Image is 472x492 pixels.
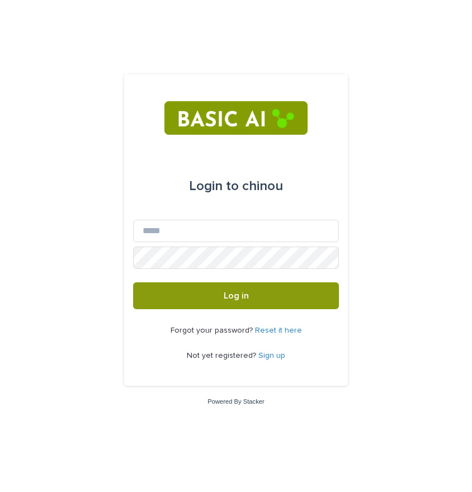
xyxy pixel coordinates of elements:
[224,291,249,300] span: Log in
[258,352,285,359] a: Sign up
[207,398,264,405] a: Powered By Stacker
[255,327,302,334] a: Reset it here
[171,327,255,334] span: Forgot your password?
[133,282,339,309] button: Log in
[164,101,307,135] img: RtIB8pj2QQiOZo6waziI
[187,352,258,359] span: Not yet registered?
[189,171,283,202] div: chinou
[189,179,239,193] span: Login to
